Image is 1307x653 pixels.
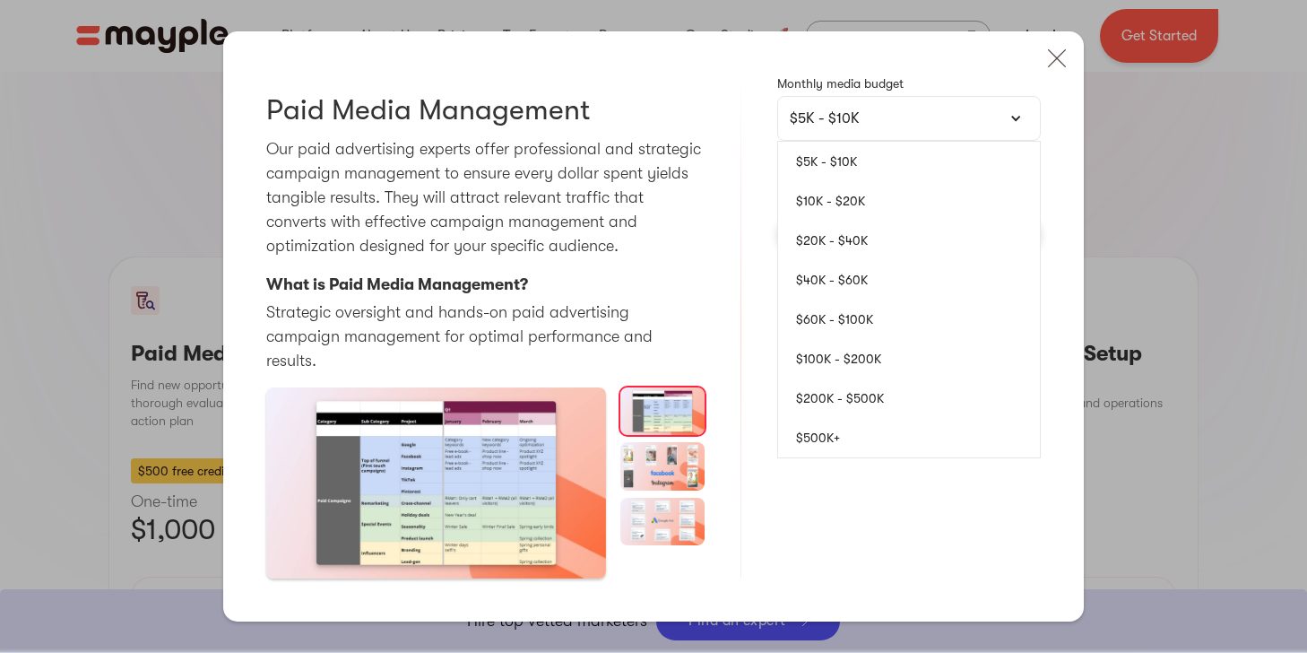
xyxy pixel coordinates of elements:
a: $10K - $20K [778,181,1040,221]
p: Our paid advertising experts offer professional and strategic campaign management to ensure every... [266,137,705,258]
a: $500K+ [778,418,1040,457]
a: $5K - $10K [778,142,1040,181]
nav: $5K - $10K [777,141,1041,458]
div: $5K - $10K [777,96,1041,141]
p: Strategic oversight and hands-on paid advertising campaign management for optimal performance and... [266,300,705,373]
div: $5K - $10K [790,108,1028,129]
a: open lightbox [266,387,606,579]
a: $40K - $60K [778,260,1040,300]
p: What is Paid Media Management? [266,273,528,297]
a: $20K - $40K [778,221,1040,260]
a: $200K - $500K [778,379,1040,418]
a: $60K - $100K [778,300,1040,339]
p: Monthly media budget [777,74,1041,92]
h3: Paid Media Management [266,92,590,128]
a: $100K - $200K [778,339,1040,379]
